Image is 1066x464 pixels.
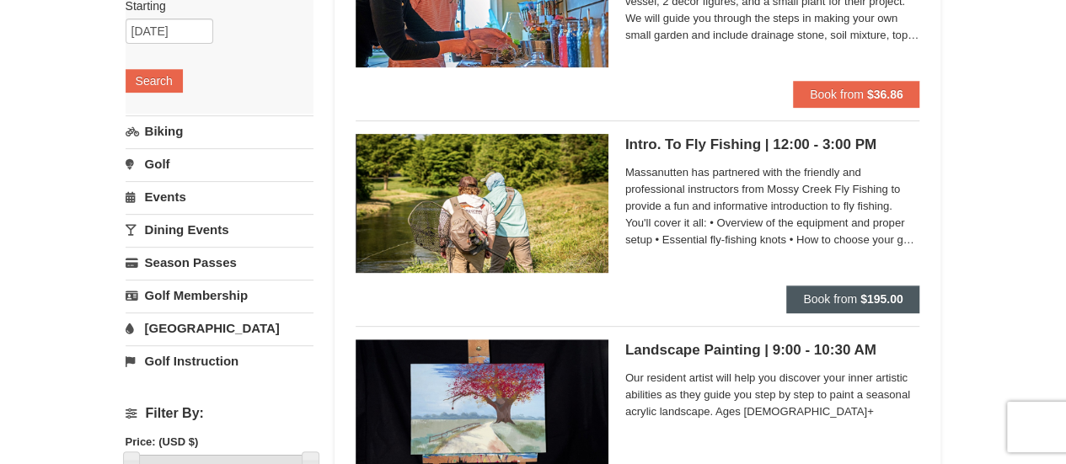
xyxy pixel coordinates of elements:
[126,148,313,179] a: Golf
[126,345,313,376] a: Golf Instruction
[786,285,919,312] button: Book from $195.00
[625,136,920,153] h5: Intro. To Fly Fishing | 12:00 - 3:00 PM
[867,88,903,101] strong: $36.86
[625,370,920,420] span: Our resident artist will help you discover your inner artistic abilities as they guide you step b...
[126,312,313,344] a: [GEOGRAPHIC_DATA]
[126,214,313,245] a: Dining Events
[625,164,920,248] span: Massanutten has partnered with the friendly and professional instructors from Mossy Creek Fly Fis...
[126,280,313,311] a: Golf Membership
[126,115,313,147] a: Biking
[126,406,313,421] h4: Filter By:
[625,342,920,359] h5: Landscape Painting | 9:00 - 10:30 AM
[810,88,864,101] span: Book from
[803,292,857,306] span: Book from
[126,181,313,212] a: Events
[126,435,199,448] strong: Price: (USD $)
[793,81,920,108] button: Book from $36.86
[126,69,183,93] button: Search
[860,292,903,306] strong: $195.00
[356,134,608,272] img: 18871151-82-77455338.jpg
[126,247,313,278] a: Season Passes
